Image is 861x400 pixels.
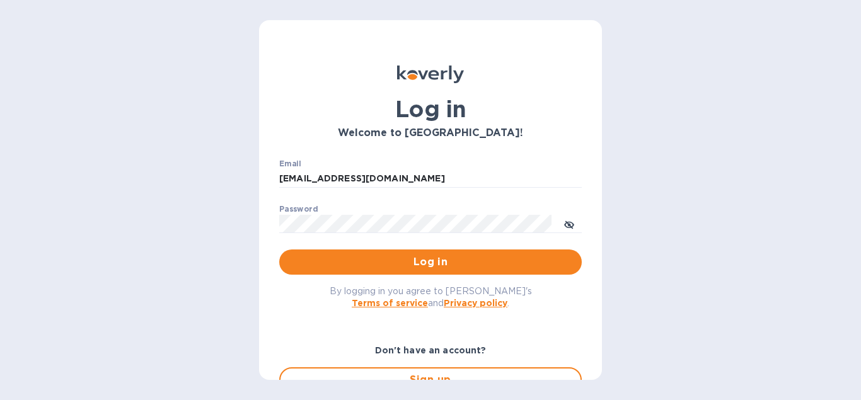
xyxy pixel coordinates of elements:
h3: Welcome to [GEOGRAPHIC_DATA]! [279,127,582,139]
a: Terms of service [352,298,428,308]
button: Log in [279,249,582,275]
h1: Log in [279,96,582,122]
label: Password [279,205,318,213]
button: Sign up [279,367,582,392]
b: Don't have an account? [375,345,487,355]
span: Sign up [291,372,570,387]
a: Privacy policy [444,298,507,308]
label: Email [279,160,301,168]
span: Log in [289,254,572,270]
span: By logging in you agree to [PERSON_NAME]'s and . [330,286,532,308]
input: Enter email address [279,169,582,188]
button: toggle password visibility [557,211,582,236]
img: Koverly [397,66,464,83]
